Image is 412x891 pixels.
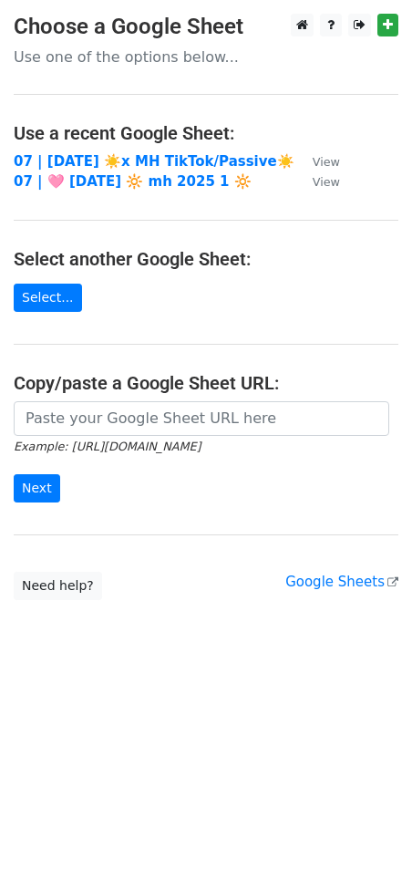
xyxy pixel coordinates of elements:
[14,47,398,67] p: Use one of the options below...
[14,284,82,312] a: Select...
[313,155,340,169] small: View
[14,572,102,600] a: Need help?
[14,401,389,436] input: Paste your Google Sheet URL here
[294,173,340,190] a: View
[14,440,201,453] small: Example: [URL][DOMAIN_NAME]
[14,248,398,270] h4: Select another Google Sheet:
[285,574,398,590] a: Google Sheets
[313,175,340,189] small: View
[294,153,340,170] a: View
[14,173,252,190] a: 07 | 🩷 [DATE] 🔆 mh 2025 1 🔆
[14,372,398,394] h4: Copy/paste a Google Sheet URL:
[14,122,398,144] h4: Use a recent Google Sheet:
[14,153,294,170] a: 07 | [DATE] ☀️x MH TikTok/Passive☀️
[14,14,398,40] h3: Choose a Google Sheet
[14,474,60,502] input: Next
